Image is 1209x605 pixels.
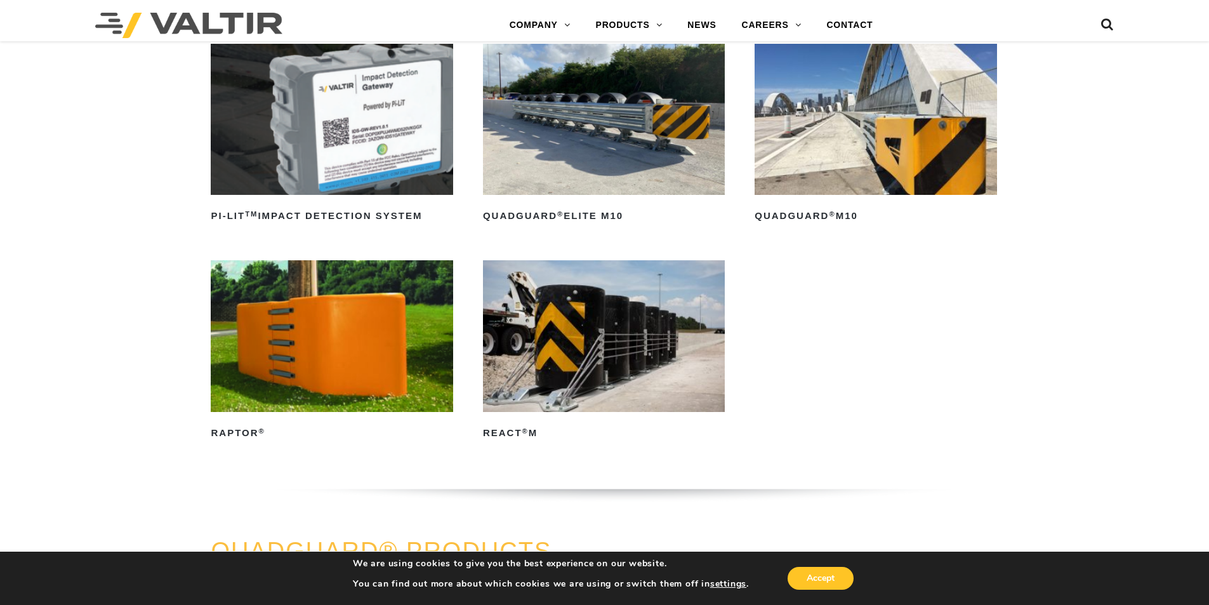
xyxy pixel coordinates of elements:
[211,44,453,227] a: PI-LITTMImpact Detection System
[245,210,258,218] sup: TM
[675,13,729,38] a: NEWS
[483,260,725,443] a: REACT®M
[95,13,282,38] img: Valtir
[755,206,996,227] h2: QuadGuard M10
[211,423,453,444] h2: RAPTOR
[497,13,583,38] a: COMPANY
[829,210,835,218] sup: ®
[583,13,675,38] a: PRODUCTS
[353,558,749,569] p: We are using cookies to give you the best experience on our website.
[259,427,265,435] sup: ®
[353,578,749,590] p: You can find out more about which cookies we are using or switch them off in .
[755,44,996,227] a: QuadGuard®M10
[211,260,453,443] a: RAPTOR®
[483,423,725,444] h2: REACT M
[557,210,564,218] sup: ®
[522,427,529,435] sup: ®
[483,206,725,227] h2: QuadGuard Elite M10
[729,13,814,38] a: CAREERS
[211,206,453,227] h2: PI-LIT Impact Detection System
[710,578,746,590] button: settings
[788,567,854,590] button: Accept
[814,13,885,38] a: CONTACT
[483,44,725,227] a: QuadGuard®Elite M10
